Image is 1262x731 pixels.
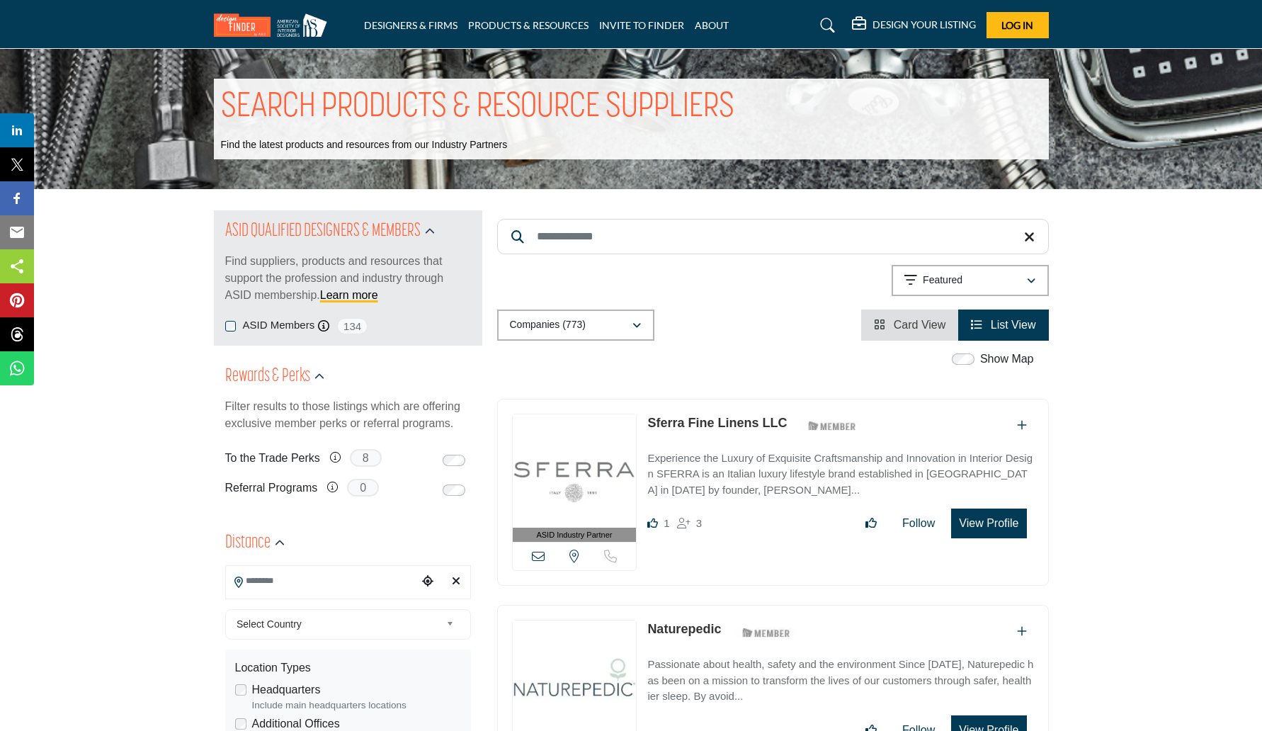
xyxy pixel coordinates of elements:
p: Find suppliers, products and resources that support the profession and industry through ASID memb... [225,253,471,304]
span: Log In [1001,19,1033,31]
input: Switch to To the Trade Perks [443,455,465,466]
img: Sferra Fine Linens LLC [513,414,637,528]
button: Companies (773) [497,310,654,341]
a: DESIGNERS & FIRMS [364,19,457,31]
label: ASID Members [243,317,315,334]
a: Naturepedic [647,622,721,636]
span: 1 [664,517,669,529]
i: Like [647,518,658,528]
div: DESIGN YOUR LISTING [852,17,976,34]
img: ASID Members Badge Icon [800,417,864,435]
div: Followers [677,515,702,532]
input: Switch to Referral Programs [443,484,465,496]
div: Choose your current location [417,567,438,597]
a: ABOUT [695,19,729,31]
span: 0 [347,479,379,497]
a: PRODUCTS & RESOURCES [468,19,589,31]
span: 134 [336,317,368,335]
div: Location Types [235,659,461,676]
p: Companies (773) [510,318,586,332]
li: Card View [861,310,958,341]
span: ASID Industry Partner [536,529,612,541]
p: Passionate about health, safety and the environment Since [DATE], Naturepedic has been on a missi... [647,657,1033,705]
label: Show Map [980,351,1034,368]
img: ASID Members Badge Icon [734,623,798,641]
button: Featured [892,265,1049,296]
button: Log In [987,12,1049,38]
h2: ASID QUALIFIED DESIGNERS & MEMBERS [225,219,421,244]
a: Experience the Luxury of Exquisite Craftsmanship and Innovation in Interior Design SFERRA is an I... [647,442,1033,499]
input: ASID Members checkbox [225,321,236,331]
a: ASID Industry Partner [513,414,637,543]
a: View List [971,319,1035,331]
p: Experience the Luxury of Exquisite Craftsmanship and Innovation in Interior Design SFERRA is an I... [647,450,1033,499]
li: List View [958,310,1048,341]
button: View Profile [951,509,1026,538]
div: Clear search location [445,567,467,597]
p: Naturepedic [647,620,721,639]
a: Learn more [320,289,378,301]
a: Add To List [1017,625,1027,637]
p: Filter results to those listings which are offering exclusive member perks or referral programs. [225,398,471,432]
p: Find the latest products and resources from our Industry Partners [221,138,508,152]
p: Featured [923,273,962,288]
div: Include main headquarters locations [252,698,461,713]
a: INVITE TO FINDER [599,19,684,31]
a: Add To List [1017,419,1027,431]
span: Card View [894,319,946,331]
label: Headquarters [252,681,321,698]
button: Follow [893,509,944,538]
label: Referral Programs [225,475,318,500]
span: Select Country [237,616,440,633]
span: 8 [350,449,382,467]
h1: SEARCH PRODUCTS & RESOURCE SUPPLIERS [221,86,734,130]
p: Sferra Fine Linens LLC [647,414,787,433]
h2: Distance [225,531,271,556]
img: Site Logo [214,13,334,37]
a: Passionate about health, safety and the environment Since [DATE], Naturepedic has been on a missi... [647,648,1033,705]
h5: DESIGN YOUR LISTING [872,18,976,31]
a: Search [807,14,844,37]
h2: Rewards & Perks [225,364,310,390]
button: Like listing [856,509,886,538]
a: View Card [874,319,945,331]
span: List View [991,319,1036,331]
input: Search Location [226,567,417,594]
input: Search Keyword [497,219,1049,254]
span: 3 [696,517,702,529]
label: To the Trade Perks [225,446,320,470]
a: Sferra Fine Linens LLC [647,416,787,430]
